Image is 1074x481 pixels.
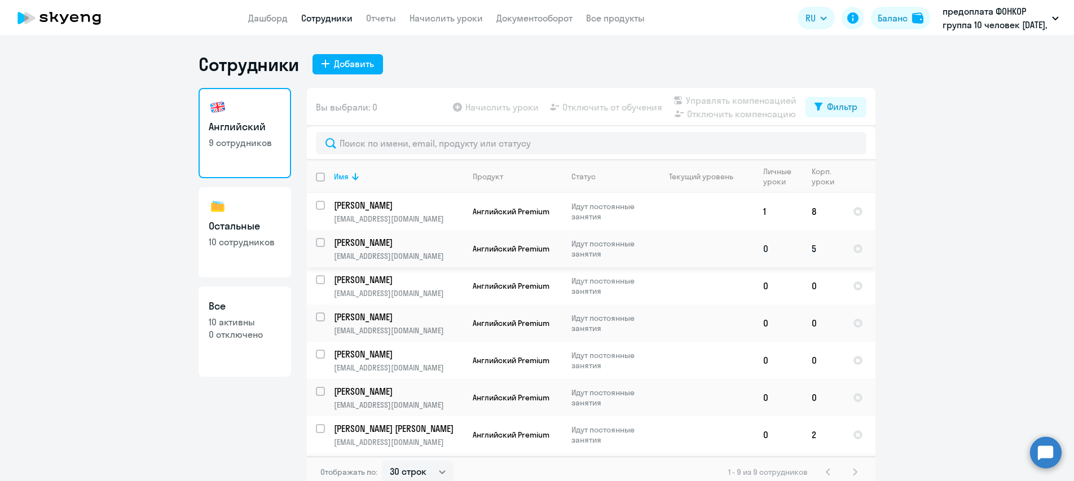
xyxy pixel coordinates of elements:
a: [PERSON_NAME] [334,311,463,323]
p: [EMAIL_ADDRESS][DOMAIN_NAME] [334,325,463,336]
p: [EMAIL_ADDRESS][DOMAIN_NAME] [334,251,463,261]
div: Продукт [473,171,503,182]
td: 8 [803,193,844,230]
td: 0 [803,267,844,305]
div: Корп. уроки [812,166,843,187]
td: 2 [803,416,844,453]
div: Добавить [334,57,374,70]
button: Балансbalance [871,7,930,29]
h3: Все [209,299,281,314]
h1: Сотрудники [199,53,299,76]
img: english [209,98,227,116]
div: Имя [334,171,349,182]
p: 10 активны [209,316,281,328]
p: 10 сотрудников [209,236,281,248]
p: [EMAIL_ADDRESS][DOMAIN_NAME] [334,363,463,373]
a: Начислить уроки [410,12,483,24]
p: [EMAIL_ADDRESS][DOMAIN_NAME] [334,437,463,447]
p: 9 сотрудников [209,136,281,149]
p: [PERSON_NAME] [334,273,461,286]
a: [PERSON_NAME] [334,236,463,249]
button: предоплата ФОНКОР группа 10 человек [DATE], Ф.О.Н., ООО [937,5,1064,32]
p: Идут постоянные занятия [571,276,649,296]
span: Английский Premium [473,355,549,365]
p: [EMAIL_ADDRESS][DOMAIN_NAME] [334,288,463,298]
td: 0 [754,267,803,305]
span: Английский Premium [473,206,549,217]
span: Английский Premium [473,392,549,403]
span: Английский Premium [473,244,549,254]
span: Отображать по: [320,467,377,477]
span: Английский Premium [473,318,549,328]
p: Идут постоянные занятия [571,425,649,445]
input: Поиск по имени, email, продукту или статусу [316,132,866,155]
span: RU [805,11,816,25]
span: Вы выбрали: 0 [316,100,377,114]
p: Идут постоянные занятия [571,350,649,370]
p: [EMAIL_ADDRESS][DOMAIN_NAME] [334,214,463,224]
p: 0 отключено [209,328,281,341]
td: 0 [754,305,803,342]
div: Личные уроки [763,166,802,187]
a: Документооборот [496,12,573,24]
a: [PERSON_NAME] [334,385,463,398]
a: Сотрудники [301,12,353,24]
div: Фильтр [827,100,857,113]
td: 0 [803,342,844,379]
div: Баланс [878,11,908,25]
img: balance [912,12,923,24]
a: Все10 активны0 отключено [199,286,291,377]
p: [EMAIL_ADDRESS][DOMAIN_NAME] [334,400,463,410]
div: Текущий уровень [658,171,754,182]
td: 1 [754,193,803,230]
p: предоплата ФОНКОР группа 10 человек [DATE], Ф.О.Н., ООО [943,5,1047,32]
p: [PERSON_NAME] [334,199,461,211]
button: RU [798,7,835,29]
div: Продукт [473,171,562,182]
a: Все продукты [586,12,645,24]
td: 5 [803,230,844,267]
div: Корп. уроки [812,166,836,187]
p: Идут постоянные занятия [571,239,649,259]
div: Личные уроки [763,166,795,187]
h3: Остальные [209,219,281,233]
a: Английский9 сотрудников [199,88,291,178]
td: 0 [754,230,803,267]
p: Идут постоянные занятия [571,313,649,333]
button: Добавить [312,54,383,74]
a: Дашборд [248,12,288,24]
img: others [209,197,227,215]
p: [PERSON_NAME] [334,311,461,323]
div: Имя [334,171,463,182]
a: [PERSON_NAME] [PERSON_NAME] [334,422,463,435]
div: Статус [571,171,596,182]
span: 1 - 9 из 9 сотрудников [728,467,808,477]
button: Фильтр [805,97,866,117]
div: Текущий уровень [669,171,733,182]
a: [PERSON_NAME] [334,273,463,286]
td: 0 [754,379,803,416]
p: [PERSON_NAME] [334,236,461,249]
span: Английский Premium [473,281,549,291]
td: 0 [803,379,844,416]
td: 0 [754,342,803,379]
a: Отчеты [366,12,396,24]
td: 0 [803,305,844,342]
a: [PERSON_NAME] [334,199,463,211]
p: Идут постоянные занятия [571,387,649,408]
a: Остальные10 сотрудников [199,187,291,277]
span: Английский Premium [473,430,549,440]
td: 0 [754,416,803,453]
p: Идут постоянные занятия [571,201,649,222]
p: [PERSON_NAME] [334,385,461,398]
h3: Английский [209,120,281,134]
p: [PERSON_NAME] [PERSON_NAME] [334,422,461,435]
p: [PERSON_NAME] [334,348,461,360]
div: Статус [571,171,649,182]
a: [PERSON_NAME] [334,348,463,360]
